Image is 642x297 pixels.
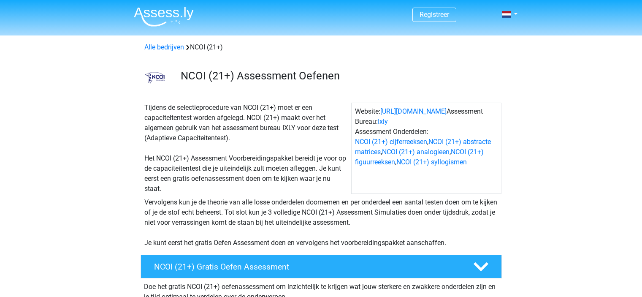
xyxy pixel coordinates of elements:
[134,7,194,27] img: Assessly
[144,43,184,51] a: Alle bedrijven
[378,117,388,125] a: Ixly
[137,255,505,278] a: NCOI (21+) Gratis Oefen Assessment
[355,138,427,146] a: NCOI (21+) cijferreeksen
[181,69,495,82] h3: NCOI (21+) Assessment Oefenen
[420,11,449,19] a: Registreer
[382,148,450,156] a: NCOI (21+) analogieen
[141,103,351,194] div: Tijdens de selectieprocedure van NCOI (21+) moet er een capaciteitentest worden afgelegd. NCOI (2...
[141,42,501,52] div: NCOI (21+)
[380,107,447,115] a: [URL][DOMAIN_NAME]
[351,103,501,194] div: Website: Assessment Bureau: Assessment Onderdelen: , , , ,
[141,197,501,248] div: Vervolgens kun je de theorie van alle losse onderdelen doornemen en per onderdeel een aantal test...
[154,262,460,272] h4: NCOI (21+) Gratis Oefen Assessment
[396,158,467,166] a: NCOI (21+) syllogismen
